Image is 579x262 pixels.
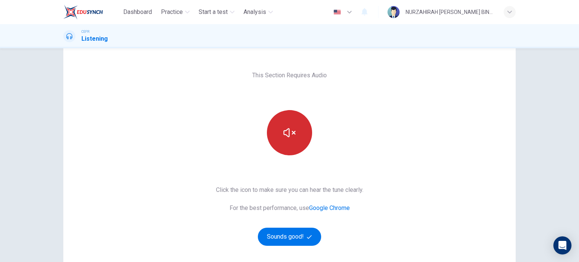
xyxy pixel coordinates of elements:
[553,236,571,254] div: Open Intercom Messenger
[240,5,276,19] button: Analysis
[332,9,342,15] img: en
[309,204,350,211] a: Google Chrome
[244,8,266,17] span: Analysis
[120,5,155,19] button: Dashboard
[123,8,152,17] span: Dashboard
[258,228,321,246] button: Sounds good!
[406,8,495,17] div: NURZAHIRAH [PERSON_NAME] BINTI [PERSON_NAME]
[199,8,228,17] span: Start a test
[161,8,183,17] span: Practice
[158,5,193,19] button: Practice
[63,5,103,20] img: EduSynch logo
[388,6,400,18] img: Profile picture
[196,5,237,19] button: Start a test
[81,34,108,43] h1: Listening
[63,5,120,20] a: EduSynch logo
[216,204,363,213] span: For the best performance, use
[252,71,327,80] span: This Section Requires Audio
[81,29,89,34] span: CEFR
[216,185,363,195] span: Click the icon to make sure you can hear the tune clearly.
